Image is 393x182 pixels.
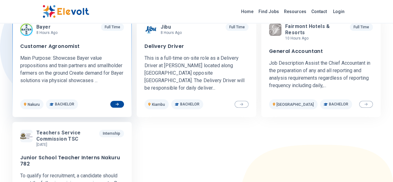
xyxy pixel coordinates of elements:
[269,23,281,36] img: Fairmont Hotels & Resorts
[281,7,309,16] a: Resources
[329,5,348,18] a: Login
[350,23,373,31] p: Full Time
[285,23,345,36] span: Fairmont Hotels & Resorts
[144,43,184,49] h3: Delivery Driver
[309,7,329,16] a: Contact
[152,102,165,107] span: Kiambu
[36,24,51,30] span: Bayer
[256,7,281,16] a: Find Jobs
[285,36,347,41] p: 10 hours ago
[362,152,393,182] iframe: Chat Widget
[20,54,124,84] p: Main Purpose: Showcase Bayer value propositions and train partners and smallholder farmers on the...
[20,133,33,139] img: Teachers Service Commission TSC
[101,23,124,31] p: Full Time
[161,30,182,35] p: 8 hours ago
[12,16,132,117] a: BayerBayer8 hours agoFull TimeCustomer AgronomistMain Purpose: Showcase Bayer value propositions ...
[36,142,97,147] p: [DATE]
[269,48,323,54] h3: General Accountant
[329,102,348,107] span: Bachelor
[20,155,124,167] h3: Junior School Teacher Interns Nakuru 782
[36,30,57,35] p: 8 hours ago
[144,23,157,36] img: Jibu
[137,16,256,117] a: JibuJibu8 hours agoFull TimeDelivery DriverThis is a full-time on-site role as a Delivery Driver ...
[269,59,373,89] p: Job Description Assist the Chief Accountant in the preparation of any and all reporting and analy...
[161,24,171,30] span: Jibu
[20,43,80,49] h3: Customer Agronomist
[261,16,381,117] a: Fairmont Hotels & ResortsFairmont Hotels & Resorts10 hours agoFull TimeGeneral AccountantJob Desc...
[20,23,33,36] img: Bayer
[239,7,256,16] a: Home
[43,5,89,18] img: Elevolt
[28,102,40,107] span: Nakuru
[276,102,314,107] span: [GEOGRAPHIC_DATA]
[226,23,249,31] p: Full Time
[99,130,124,137] p: Internship
[180,102,199,107] span: Bachelor
[36,130,94,142] span: Teachers Service Commission TSC
[55,102,74,107] span: Bachelor
[144,54,248,92] p: This is a full-time on-site role as a Delivery Driver at [PERSON_NAME] located along [GEOGRAPHIC_...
